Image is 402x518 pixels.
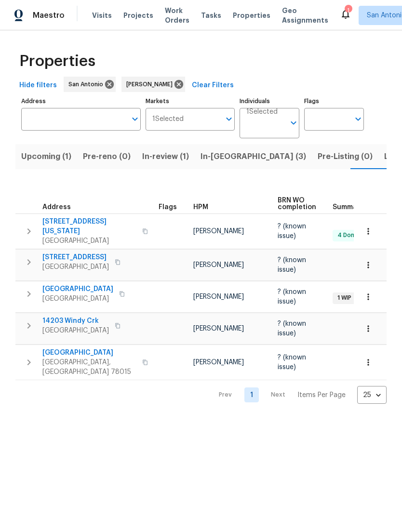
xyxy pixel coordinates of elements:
[287,116,300,130] button: Open
[345,6,351,15] div: 1
[33,11,65,20] span: Maestro
[42,358,136,377] span: [GEOGRAPHIC_DATA], [GEOGRAPHIC_DATA] 78015
[201,12,221,19] span: Tasks
[193,325,244,332] span: [PERSON_NAME]
[42,217,136,236] span: [STREET_ADDRESS][US_STATE]
[351,112,365,126] button: Open
[42,204,71,211] span: Address
[142,150,189,163] span: In-review (1)
[21,98,141,104] label: Address
[42,326,109,335] span: [GEOGRAPHIC_DATA]
[333,204,364,211] span: Summary
[233,11,270,20] span: Properties
[193,204,208,211] span: HPM
[19,56,95,66] span: Properties
[210,386,387,404] nav: Pagination Navigation
[318,150,373,163] span: Pre-Listing (0)
[42,284,113,294] span: [GEOGRAPHIC_DATA]
[278,289,306,305] span: ? (known issue)
[92,11,112,20] span: Visits
[282,6,328,25] span: Geo Assignments
[123,11,153,20] span: Projects
[201,150,306,163] span: In-[GEOGRAPHIC_DATA] (3)
[19,80,57,92] span: Hide filters
[278,354,306,371] span: ? (known issue)
[146,98,235,104] label: Markets
[42,348,136,358] span: [GEOGRAPHIC_DATA]
[297,390,346,400] p: Items Per Page
[42,316,109,326] span: 14203 Windy Crk
[246,108,278,116] span: 1 Selected
[188,77,238,94] button: Clear Filters
[42,262,109,272] span: [GEOGRAPHIC_DATA]
[42,294,113,304] span: [GEOGRAPHIC_DATA]
[192,80,234,92] span: Clear Filters
[193,293,244,300] span: [PERSON_NAME]
[222,112,236,126] button: Open
[278,223,306,239] span: ? (known issue)
[193,359,244,366] span: [PERSON_NAME]
[304,98,364,104] label: Flags
[278,257,306,273] span: ? (known issue)
[126,80,176,89] span: [PERSON_NAME]
[334,294,355,302] span: 1 WIP
[83,150,131,163] span: Pre-reno (0)
[64,77,116,92] div: San Antonio
[278,320,306,337] span: ? (known issue)
[121,77,185,92] div: [PERSON_NAME]
[357,383,387,408] div: 25
[244,387,259,402] a: Goto page 1
[193,228,244,235] span: [PERSON_NAME]
[152,115,184,123] span: 1 Selected
[165,6,189,25] span: Work Orders
[240,98,299,104] label: Individuals
[278,197,316,211] span: BRN WO completion
[68,80,107,89] span: San Antonio
[15,77,61,94] button: Hide filters
[334,231,362,239] span: 4 Done
[21,150,71,163] span: Upcoming (1)
[128,112,142,126] button: Open
[193,262,244,268] span: [PERSON_NAME]
[42,252,109,262] span: [STREET_ADDRESS]
[159,204,177,211] span: Flags
[42,236,136,246] span: [GEOGRAPHIC_DATA]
